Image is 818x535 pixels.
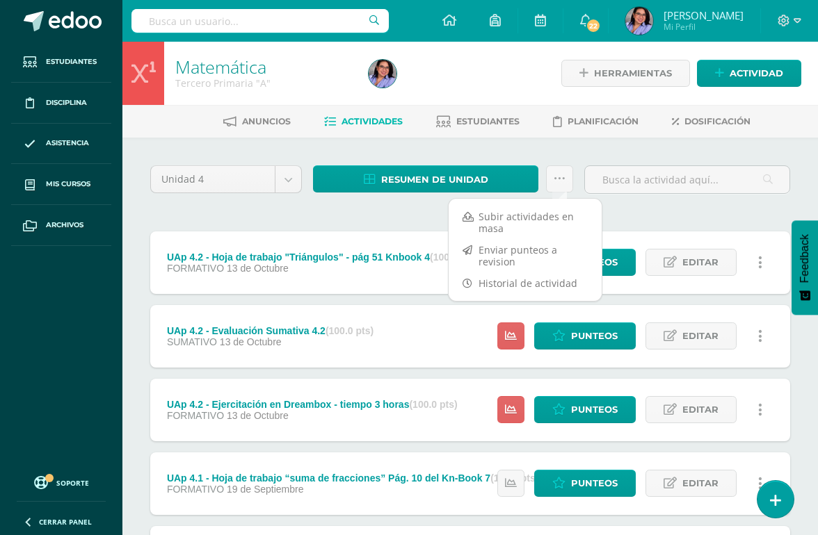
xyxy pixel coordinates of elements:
a: Punteos [534,396,636,423]
a: Actividades [324,110,403,133]
span: [PERSON_NAME] [664,8,744,22]
strong: (100.0 pts) [326,325,374,336]
div: UAp 4.2 - Evaluación Sumativa 4.2 [167,325,374,336]
h1: Matemática [175,57,352,76]
span: Archivos [46,220,83,231]
span: Herramientas [594,60,672,86]
span: Mis cursos [46,179,90,190]
span: Estudiantes [456,116,520,126]
a: Anuncios [223,110,291,133]
div: UAp 4.2 - Ejercitación en Dreambox - tiempo 3 horas [167,399,458,410]
a: Disciplina [11,83,111,124]
span: Actividad [730,60,783,86]
input: Busca un usuario... [131,9,389,33]
a: Matemática [175,55,266,79]
span: Editar [682,249,719,275]
a: Unidad 4 [151,166,301,192]
span: Unidad 4 [161,166,264,192]
button: Feedback - Mostrar encuesta [792,220,818,315]
span: Punteos [571,397,618,422]
span: 13 de Octubre [227,263,289,274]
a: Archivos [11,205,111,246]
a: Estudiantes [436,110,520,133]
span: FORMATIVO [167,484,224,495]
span: Editar [682,470,719,496]
span: Soporte [56,478,89,488]
img: a07f8062d36f651b29b4b4d8f24c68a3.png [369,60,396,88]
a: Actividad [697,60,801,87]
span: FORMATIVO [167,263,224,274]
span: FORMATIVO [167,410,224,421]
span: Resumen de unidad [381,167,488,192]
span: Anuncios [242,116,291,126]
span: Cerrar panel [39,517,92,527]
a: Planificación [553,110,639,133]
span: Feedback [799,234,811,283]
a: Punteos [534,322,636,349]
span: 22 [586,18,601,33]
span: Asistencia [46,138,89,149]
span: Editar [682,397,719,422]
a: Punteos [534,470,636,497]
span: Actividades [342,116,403,126]
span: Mi Perfil [664,21,744,33]
span: Disciplina [46,97,87,108]
span: SUMATIVO [167,336,217,347]
a: Mis cursos [11,164,111,205]
strong: (100.0 pts) [409,399,457,410]
a: Estudiantes [11,42,111,83]
span: Punteos [571,470,618,496]
a: Dosificación [672,110,751,133]
span: Dosificación [684,116,751,126]
strong: (100.0 pts) [430,252,478,263]
span: 19 de Septiembre [227,484,304,495]
span: Estudiantes [46,56,97,67]
span: Planificación [568,116,639,126]
div: UAp 4.1 - Hoja de trabajo “suma de fracciones” Pág. 10 del Kn-Book 7 [167,472,538,484]
a: Herramientas [561,60,690,87]
a: Historial de actividad [449,272,602,294]
a: Enviar punteos a revision [449,239,602,272]
span: Punteos [571,323,618,349]
a: Subir actividades en masa [449,206,602,239]
span: Editar [682,323,719,349]
div: Tercero Primaria 'A' [175,76,352,90]
img: a07f8062d36f651b29b4b4d8f24c68a3.png [625,7,653,35]
span: 13 de Octubre [220,336,282,347]
a: Resumen de unidad [313,165,538,192]
div: UAp 4.2 - Hoja de trabajo "Triángulos" - pág 51 Knbook 4 [167,252,478,263]
input: Busca la actividad aquí... [585,166,789,193]
a: Asistencia [11,124,111,165]
span: 13 de Octubre [227,410,289,421]
a: Soporte [17,472,106,491]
